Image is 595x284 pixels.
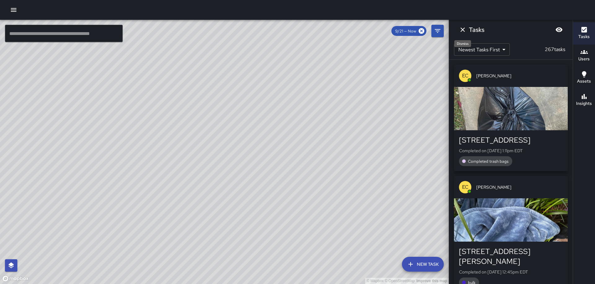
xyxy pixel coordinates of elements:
div: Dismiss [454,40,471,47]
button: Insights [573,89,595,111]
p: 267 tasks [542,46,568,53]
p: Completed on [DATE] 12:45pm EDT [459,269,563,275]
div: 9/21 — Now [391,26,426,36]
button: New Task [402,257,444,272]
button: Assets [573,67,595,89]
button: Filters [431,25,444,37]
h6: Tasks [578,33,590,40]
div: [STREET_ADDRESS] [459,135,563,145]
p: EC [462,183,469,191]
h6: Insights [576,100,592,107]
button: EC[PERSON_NAME][STREET_ADDRESS]Completed on [DATE] 1:11pm EDTCompleted trash bags [454,65,568,171]
span: 9/21 — Now [391,28,420,34]
p: EC [462,72,469,80]
button: Tasks [573,22,595,45]
h6: Assets [577,78,591,85]
button: Users [573,45,595,67]
span: Completed trash bags [464,159,512,164]
span: [PERSON_NAME] [476,73,563,79]
button: Blur [553,24,565,36]
h6: Tasks [469,25,484,35]
span: [PERSON_NAME] [476,184,563,190]
p: Completed on [DATE] 1:11pm EDT [459,148,563,154]
button: Dismiss [456,24,469,36]
div: Newest Tasks First [454,43,510,56]
div: [STREET_ADDRESS][PERSON_NAME] [459,247,563,266]
h6: Users [578,56,590,62]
